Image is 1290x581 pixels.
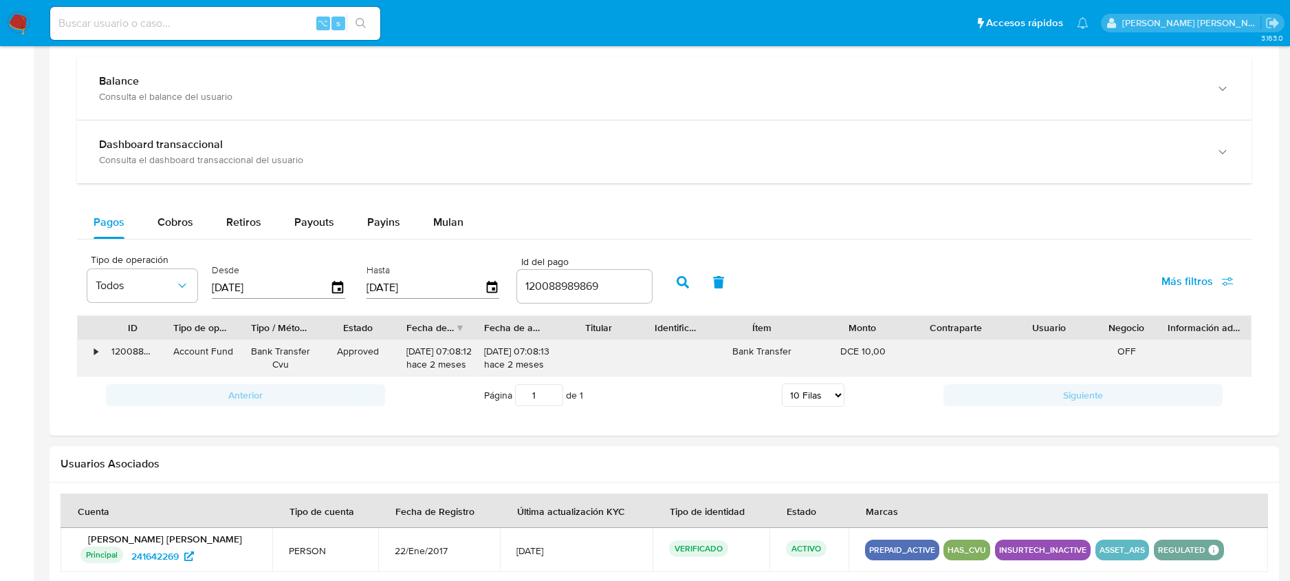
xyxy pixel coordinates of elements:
a: Notificaciones [1077,17,1089,29]
span: s [336,17,340,30]
span: Accesos rápidos [986,16,1063,30]
h2: Usuarios Asociados [61,457,1268,471]
button: search-icon [347,14,375,33]
a: Salir [1265,16,1280,30]
input: Buscar usuario o caso... [50,14,380,32]
span: ⌥ [318,17,328,30]
span: 3.163.0 [1261,32,1283,43]
p: giuliana.competiello@mercadolibre.com [1122,17,1261,30]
